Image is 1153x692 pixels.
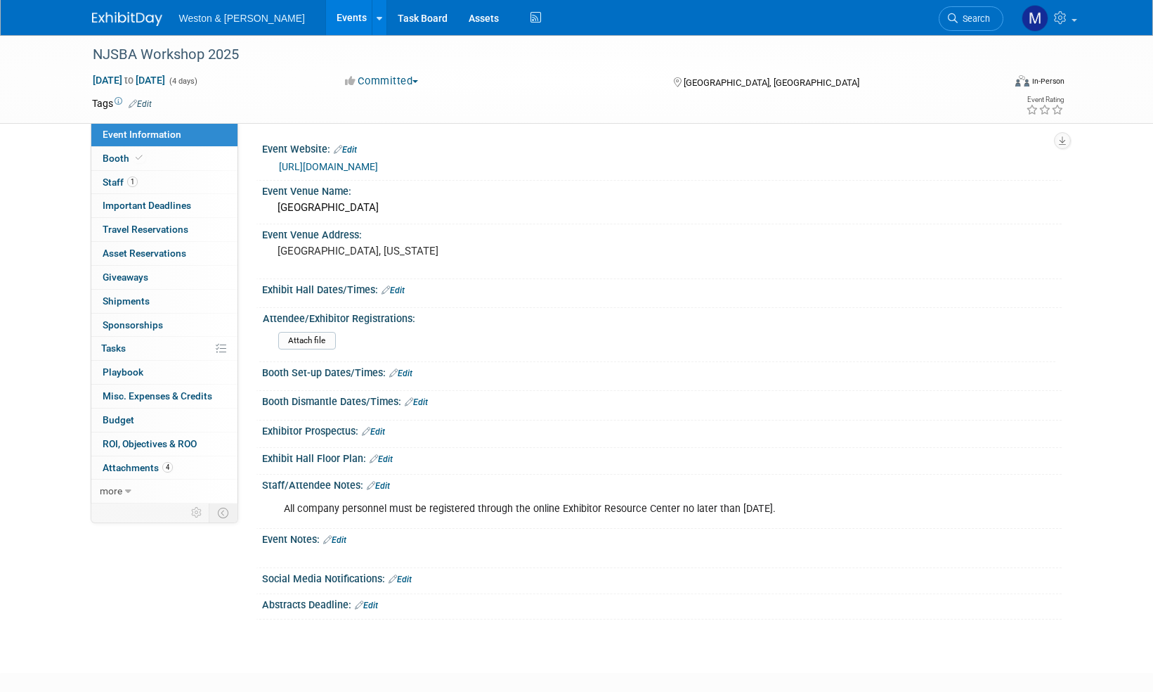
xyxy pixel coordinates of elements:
[91,242,237,265] a: Asset Reservations
[127,177,138,187] span: 1
[103,414,134,425] span: Budget
[91,361,237,384] a: Playbook
[279,161,378,172] a: [URL][DOMAIN_NAME]
[323,535,346,545] a: Edit
[103,295,150,307] span: Shipments
[262,362,1062,380] div: Booth Set-up Dates/Times:
[91,171,237,194] a: Staff1
[262,279,1062,297] div: Exhibit Hall Dates/Times:
[101,342,126,354] span: Tasks
[103,177,138,188] span: Staff
[263,308,1055,326] div: Attendee/Exhibitor Registrations:
[274,495,907,523] div: All company personnel must be registered through the online Exhibitor Resource Center no later th...
[1015,75,1029,86] img: Format-Inperson.png
[262,421,1062,439] div: Exhibitor Prospectus:
[88,42,982,68] div: NJSBA Workshop 2025
[262,139,1062,157] div: Event Website:
[168,77,197,86] span: (4 days)
[262,448,1062,466] div: Exhibit Hall Floor Plan:
[958,13,990,24] span: Search
[103,200,191,211] span: Important Deadlines
[185,504,209,522] td: Personalize Event Tab Strip
[1026,96,1064,103] div: Event Rating
[91,385,237,408] a: Misc. Expenses & Credits
[389,575,412,584] a: Edit
[262,475,1062,493] div: Staff/Attendee Notes:
[103,438,197,449] span: ROI, Objectives & ROO
[340,74,424,89] button: Committed
[179,13,305,24] span: Weston & [PERSON_NAME]
[103,462,173,473] span: Attachments
[405,397,428,407] a: Edit
[92,12,162,26] img: ExhibitDay
[100,485,122,496] span: more
[262,181,1062,198] div: Event Venue Name:
[91,409,237,432] a: Budget
[262,568,1062,587] div: Social Media Notifications:
[334,145,357,155] a: Edit
[103,153,145,164] span: Booth
[91,290,237,313] a: Shipments
[91,432,237,456] a: ROI, Objectives & ROO
[91,314,237,337] a: Sponsorships
[209,504,237,522] td: Toggle Event Tabs
[103,366,143,378] span: Playbook
[382,286,405,295] a: Edit
[262,391,1062,409] div: Booth Dismantle Dates/Times:
[370,454,393,464] a: Edit
[91,266,237,289] a: Giveaways
[103,248,186,259] span: Asset Reservations
[367,481,390,491] a: Edit
[91,456,237,480] a: Attachments4
[92,74,166,86] span: [DATE] [DATE]
[162,462,173,473] span: 4
[91,480,237,503] a: more
[1022,5,1048,32] img: Mary Ann Trujillo
[136,154,143,162] i: Booth reservation complete
[389,369,412,378] a: Edit
[103,271,148,283] span: Giveaways
[129,99,152,109] a: Edit
[262,224,1062,242] div: Event Venue Address:
[939,6,1003,31] a: Search
[91,123,237,146] a: Event Information
[103,319,163,331] span: Sponsorships
[1031,76,1064,86] div: In-Person
[920,73,1065,94] div: Event Format
[92,96,152,110] td: Tags
[103,129,181,140] span: Event Information
[103,224,188,235] span: Travel Reservations
[684,77,859,88] span: [GEOGRAPHIC_DATA], [GEOGRAPHIC_DATA]
[262,594,1062,613] div: Abstracts Deadline:
[273,197,1051,219] div: [GEOGRAPHIC_DATA]
[278,245,580,257] pre: [GEOGRAPHIC_DATA], [US_STATE]
[91,147,237,170] a: Booth
[355,601,378,610] a: Edit
[362,427,385,437] a: Edit
[262,529,1062,547] div: Event Notes:
[103,390,212,402] span: Misc. Expenses & Credits
[122,75,136,86] span: to
[91,218,237,241] a: Travel Reservations
[91,194,237,217] a: Important Deadlines
[91,337,237,360] a: Tasks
